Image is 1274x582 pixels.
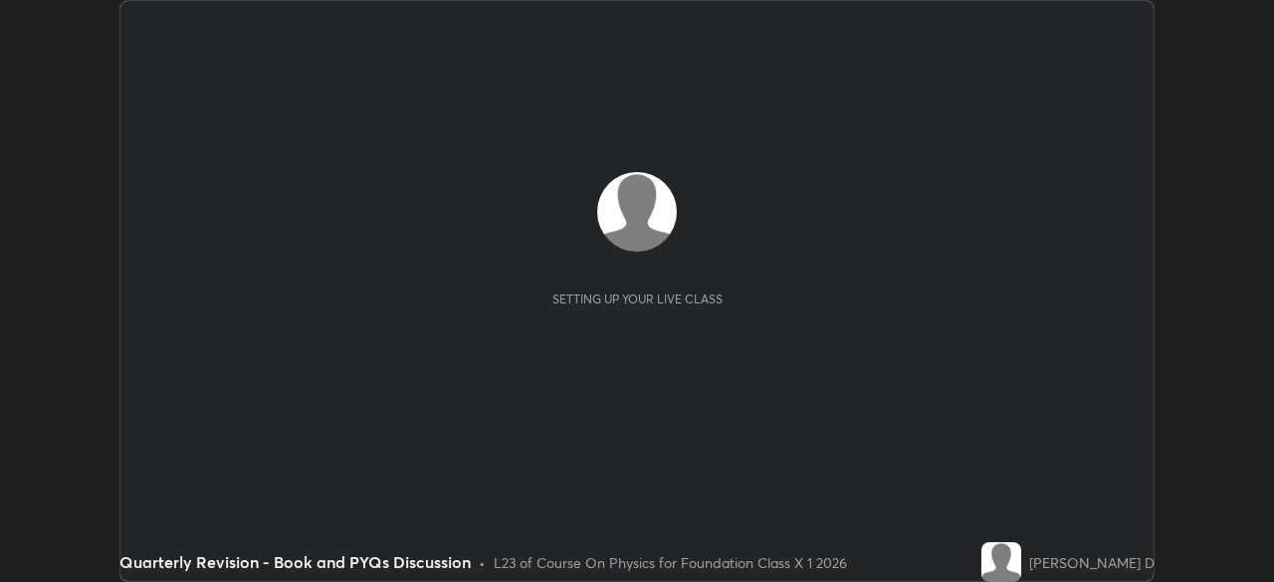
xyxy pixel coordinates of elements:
div: • [479,552,486,573]
img: default.png [981,542,1021,582]
div: Setting up your live class [552,291,723,306]
div: Quarterly Revision - Book and PYQs Discussion [119,550,471,574]
img: default.png [597,172,677,252]
div: [PERSON_NAME] D [1029,552,1155,573]
div: L23 of Course On Physics for Foundation Class X 1 2026 [494,552,847,573]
